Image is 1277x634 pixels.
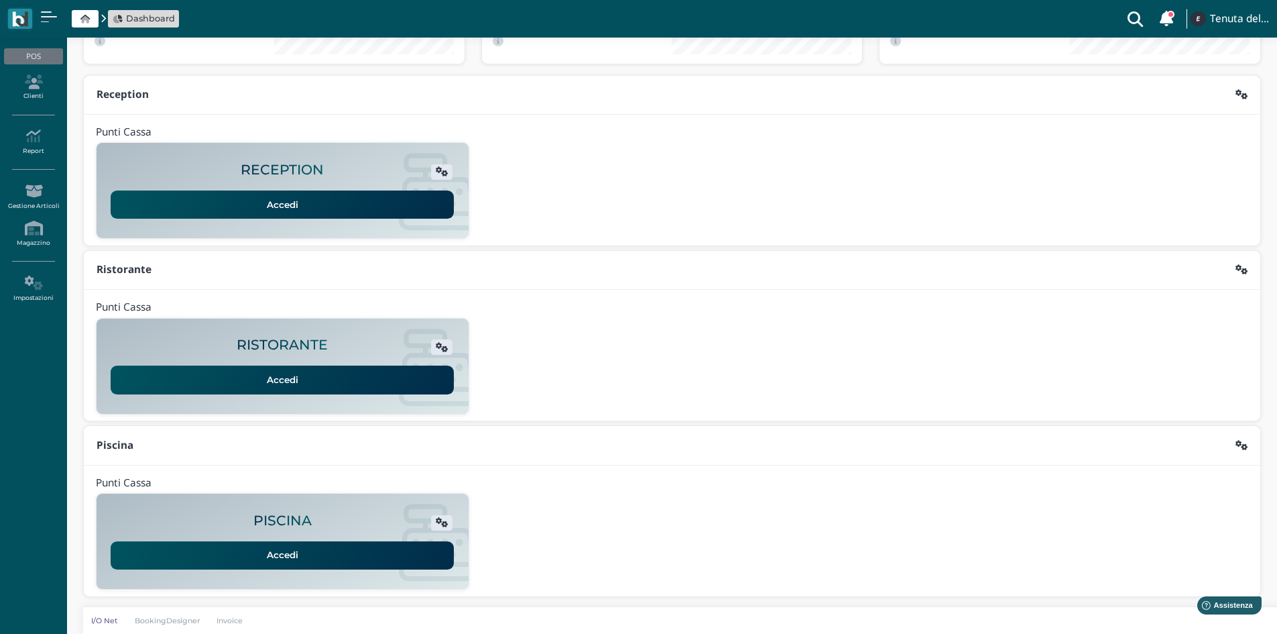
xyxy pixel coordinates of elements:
iframe: Help widget launcher [1182,592,1266,623]
h4: Punti Cassa [96,302,151,313]
span: Dashboard [126,12,175,25]
a: ... Tenuta del Barco [1189,3,1269,35]
span: Assistenza [40,11,88,21]
a: Dashboard [113,12,175,25]
h2: PISCINA [253,513,312,529]
div: POS [4,48,62,64]
a: Gestione Articoli [4,178,62,215]
h4: Tenuta del Barco [1210,13,1269,25]
a: Clienti [4,69,62,106]
a: Accedi [111,191,454,219]
a: Impostazioni [4,270,62,307]
a: Invoice [208,615,252,626]
img: ... [1191,11,1205,26]
b: Reception [97,87,149,101]
a: BookingDesigner [126,615,208,626]
a: Report [4,123,62,160]
a: Magazzino [4,215,62,252]
p: I/O Net [91,615,118,626]
h4: Punti Cassa [96,127,151,138]
a: Accedi [111,366,454,394]
h4: Punti Cassa [96,478,151,489]
b: Piscina [97,438,133,452]
h2: RISTORANTE [237,337,328,353]
h2: RECEPTION [241,162,324,178]
a: Accedi [111,541,454,570]
img: logo [12,11,27,27]
b: Ristorante [97,262,151,276]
